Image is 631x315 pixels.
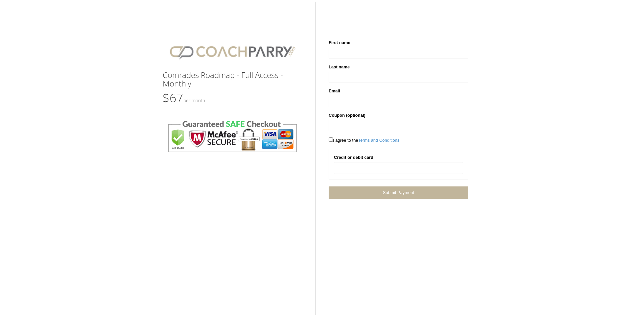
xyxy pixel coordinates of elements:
[329,186,468,199] a: Submit Payment
[358,138,400,143] a: Terms and Conditions
[163,71,302,88] h3: Comrades Roadmap - Full Access - Monthly
[183,97,205,104] small: Per Month
[163,39,302,64] img: CPlogo.png
[329,138,399,143] span: I agree to the
[329,39,350,46] label: First name
[334,154,373,161] label: Credit or debit card
[383,190,414,195] span: Submit Payment
[338,165,459,171] iframe: Secure card payment input frame
[329,64,350,70] label: Last name
[329,112,365,119] label: Coupon (optional)
[329,88,340,94] label: Email
[163,90,205,106] span: $67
